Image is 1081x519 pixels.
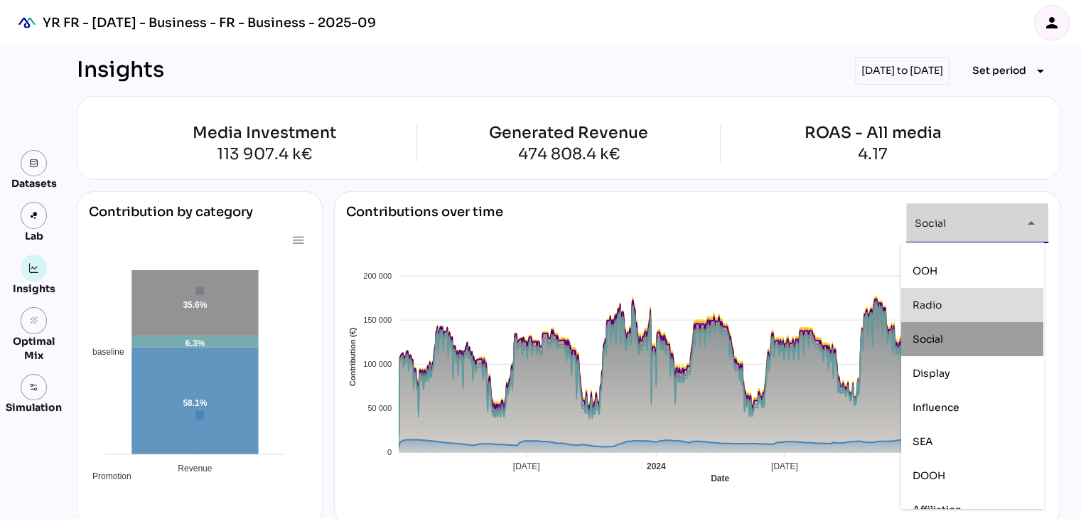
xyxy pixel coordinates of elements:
span: OOH [913,264,937,277]
div: [DATE] to [DATE] [855,57,950,85]
div: Menu [291,233,303,245]
tspan: 200 000 [363,272,392,280]
div: Simulation [6,400,62,414]
div: Contribution by category [89,203,311,232]
div: 474 808.4 k€ [489,146,648,162]
span: Influence [913,401,959,414]
div: Insights [77,57,164,85]
button: Expand "Set period" [961,58,1060,84]
tspan: 100 000 [363,360,392,368]
div: Insights [13,282,55,296]
span: Display [913,367,950,380]
tspan: 2024 [647,461,666,471]
div: Lab [18,229,50,243]
img: lab.svg [29,210,39,220]
span: baseline [82,347,124,357]
tspan: 0 [387,448,392,456]
img: settings.svg [29,382,39,392]
tspan: [DATE] [771,461,798,471]
i: arrow_drop_down [1032,63,1049,80]
div: 113 907.4 k€ [113,146,416,162]
span: Affiliation [913,503,962,516]
i: grain [29,316,39,326]
div: Media Investment [113,125,416,141]
div: 4.17 [804,146,941,162]
tspan: [DATE] [513,461,540,471]
div: ROAS - All media [804,125,941,141]
span: Radio [913,299,942,311]
text: Contribution (€) [348,327,357,386]
span: Set period [972,62,1026,79]
span: DOOH [913,469,945,482]
tspan: 150 000 [363,316,392,324]
img: graph.svg [29,263,39,273]
div: Contributions over time [346,203,503,243]
div: Optimal Mix [6,334,62,363]
div: mediaROI [11,7,43,38]
span: Social [915,217,946,230]
img: data.svg [29,159,39,168]
div: Datasets [11,176,57,191]
span: Promotion [82,471,131,481]
i: person [1043,14,1060,31]
div: YR FR - [DATE] - Business - FR - Business - 2025-09 [43,14,376,31]
text: Date [711,473,729,483]
div: Generated Revenue [489,125,648,141]
tspan: 50 000 [367,404,392,412]
span: Social [913,333,943,346]
span: SEA [913,435,933,448]
tspan: Revenue [178,464,212,473]
i: arrow_drop_down [1023,215,1040,232]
